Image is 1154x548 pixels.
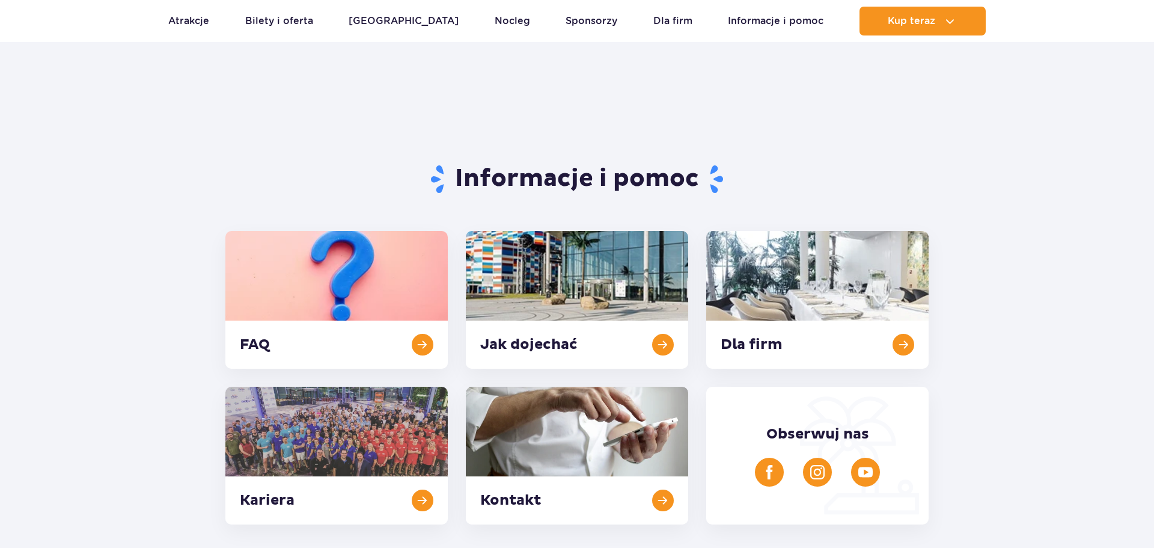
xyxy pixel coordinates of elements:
[762,465,777,479] img: Facebook
[566,7,617,35] a: Sponsorzy
[888,16,935,26] span: Kup teraz
[225,164,929,195] h1: Informacje i pomoc
[168,7,209,35] a: Atrakcje
[810,465,825,479] img: Instagram
[728,7,823,35] a: Informacje i pomoc
[766,425,869,443] span: Obserwuj nas
[495,7,530,35] a: Nocleg
[653,7,692,35] a: Dla firm
[858,465,873,479] img: YouTube
[859,7,986,35] button: Kup teraz
[349,7,459,35] a: [GEOGRAPHIC_DATA]
[245,7,313,35] a: Bilety i oferta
